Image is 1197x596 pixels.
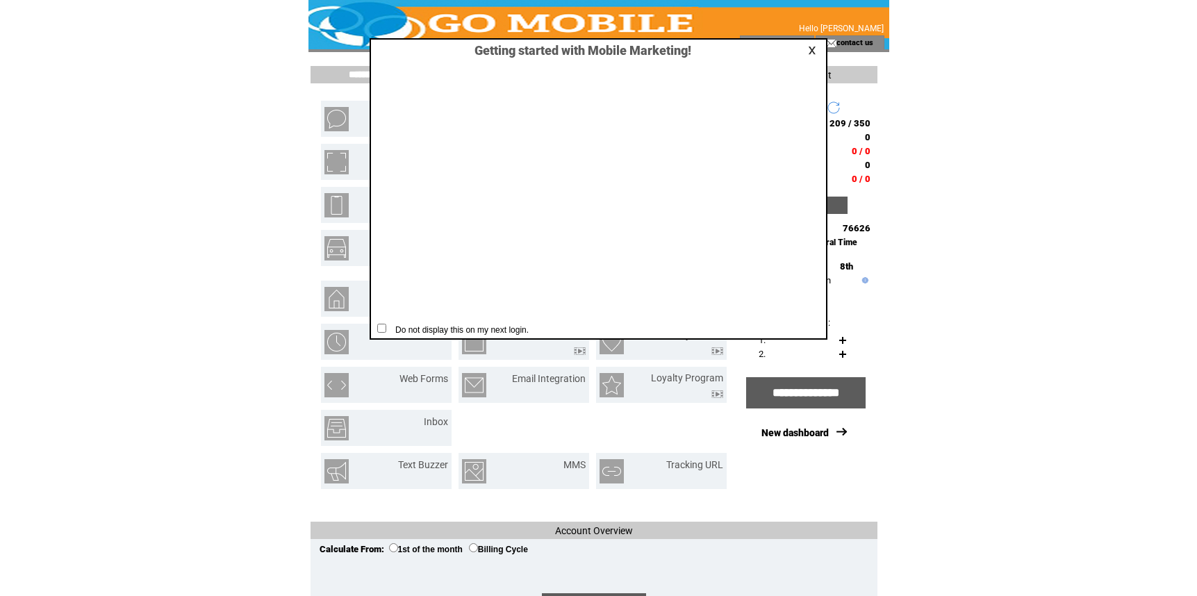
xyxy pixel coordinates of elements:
[324,150,349,174] img: mobile-coupons.png
[388,325,529,335] span: Do not display this on my next login.
[389,543,398,552] input: 1st of the month
[843,223,870,233] span: 76626
[324,373,349,397] img: web-forms.png
[759,349,766,359] span: 2.
[799,24,884,33] span: Hello [PERSON_NAME]
[574,347,586,355] img: video.png
[324,330,349,354] img: scheduled-tasks.png
[711,390,723,398] img: video.png
[324,193,349,217] img: mobile-websites.png
[399,373,448,384] a: Web Forms
[462,373,486,397] img: email-integration.png
[324,459,349,483] img: text-buzzer.png
[826,38,836,49] img: contact_us_icon.gif
[859,277,868,283] img: help.gif
[836,38,873,47] a: contact us
[324,416,349,440] img: inbox.png
[711,347,723,355] img: video.png
[865,132,870,142] span: 0
[398,459,448,470] a: Text Buzzer
[840,261,853,272] span: 8th
[808,238,857,247] span: Central Time
[600,330,624,354] img: birthday-wishes.png
[324,107,349,131] img: text-blast.png
[462,330,486,354] img: text-to-win.png
[320,544,384,554] span: Calculate From:
[512,373,586,384] a: Email Integration
[461,43,691,58] span: Getting started with Mobile Marketing!
[469,545,528,554] label: Billing Cycle
[600,459,624,483] img: tracking-url.png
[761,38,771,49] img: account_icon.gif
[462,459,486,483] img: mms.png
[865,160,870,170] span: 0
[600,373,624,397] img: loyalty-program.png
[555,525,633,536] span: Account Overview
[829,118,870,129] span: 209 / 350
[651,372,723,383] a: Loyalty Program
[469,543,478,552] input: Billing Cycle
[324,287,349,311] img: property-listing.png
[852,146,870,156] span: 0 / 0
[852,174,870,184] span: 0 / 0
[324,236,349,260] img: vehicle-listing.png
[759,335,766,345] span: 1.
[563,459,586,470] a: MMS
[761,427,829,438] a: New dashboard
[389,545,463,554] label: 1st of the month
[666,459,723,470] a: Tracking URL
[424,416,448,427] a: Inbox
